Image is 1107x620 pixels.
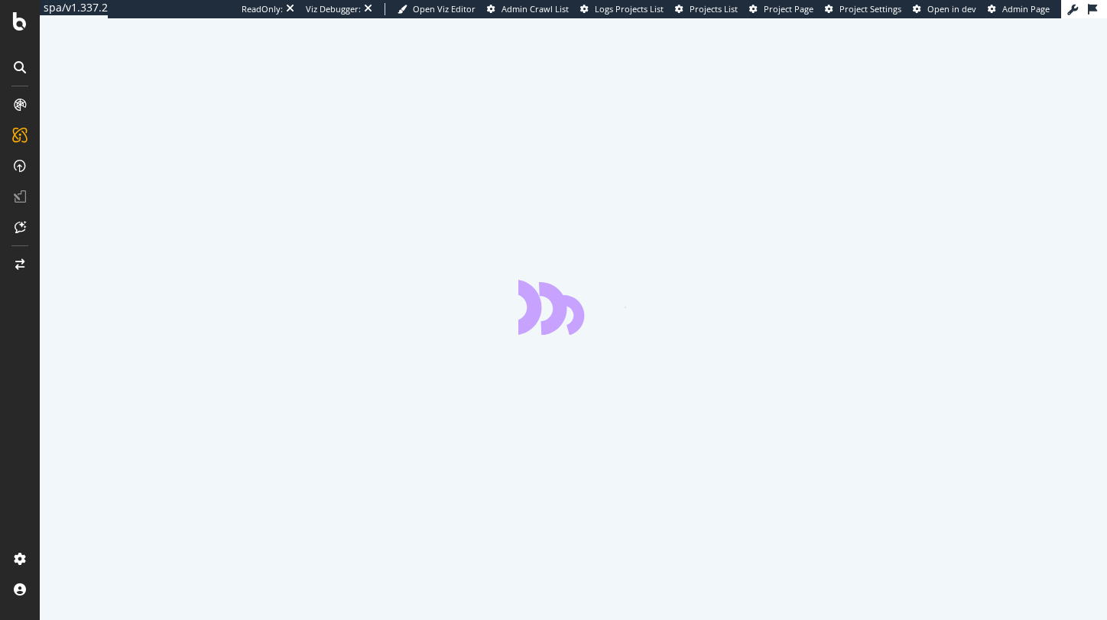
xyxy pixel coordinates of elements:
span: Open in dev [927,3,976,15]
a: Project Settings [825,3,901,15]
span: Logs Projects List [595,3,664,15]
a: Projects List [675,3,738,15]
a: Admin Crawl List [487,3,569,15]
a: Open in dev [913,3,976,15]
a: Admin Page [988,3,1050,15]
a: Project Page [749,3,813,15]
span: Open Viz Editor [413,3,476,15]
span: Admin Page [1002,3,1050,15]
div: Viz Debugger: [306,3,361,15]
div: ReadOnly: [242,3,283,15]
a: Logs Projects List [580,3,664,15]
span: Project Settings [839,3,901,15]
span: Project Page [764,3,813,15]
div: animation [518,280,628,335]
a: Open Viz Editor [398,3,476,15]
span: Projects List [690,3,738,15]
span: Admin Crawl List [502,3,569,15]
